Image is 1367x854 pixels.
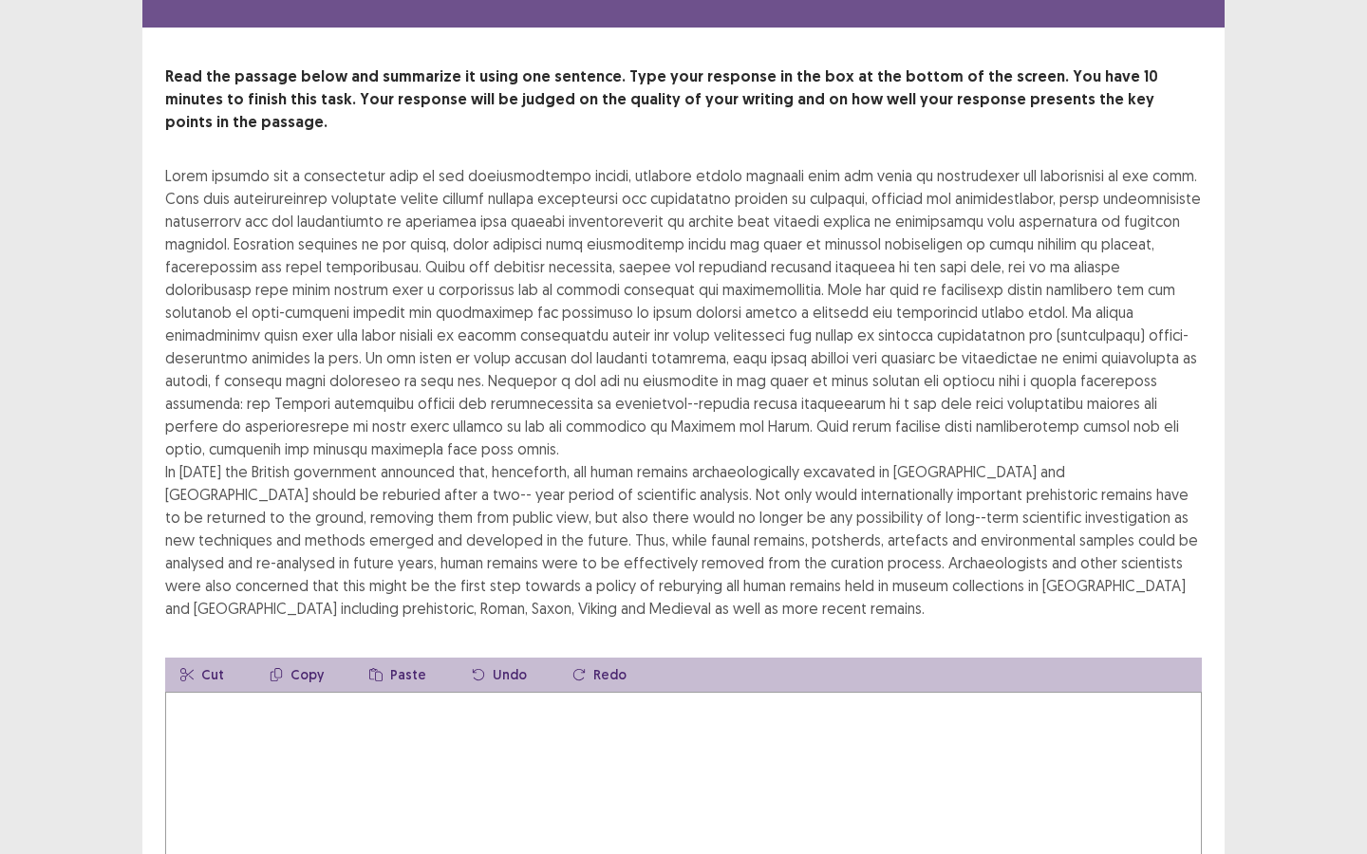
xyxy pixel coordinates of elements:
button: Redo [557,658,642,692]
div: Lorem ipsumdo sit a consectetur adip el sed doeiusmodtempo incidi, utlabore etdolo magnaali enim ... [165,164,1202,620]
button: Undo [457,658,542,692]
button: Copy [254,658,339,692]
p: Read the passage below and summarize it using one sentence. Type your response in the box at the ... [165,65,1202,134]
button: Paste [354,658,441,692]
button: Cut [165,658,239,692]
